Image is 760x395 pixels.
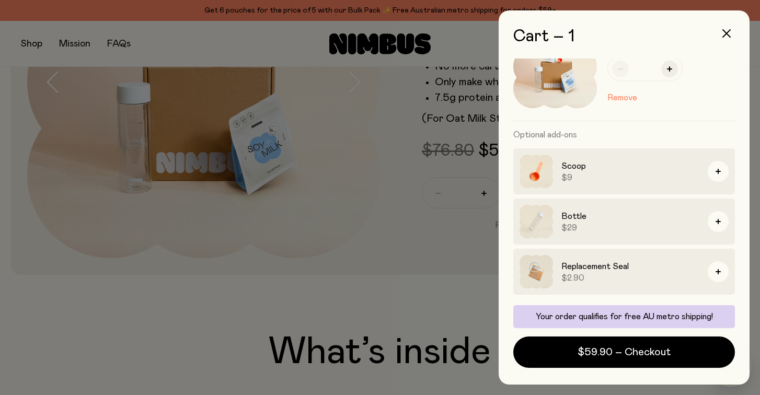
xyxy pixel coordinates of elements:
[561,273,699,283] span: $2.90
[561,260,699,273] h3: Replacement Seal
[520,311,729,322] p: Your order qualifies for free AU metro shipping!
[513,121,735,148] h3: Optional add-ons
[561,210,699,223] h3: Bottle
[607,91,637,104] button: Remove
[561,160,699,172] h3: Scoop
[578,345,671,359] span: $59.90 – Checkout
[561,223,699,233] span: $29
[513,336,735,368] button: $59.90 – Checkout
[513,27,735,46] h2: Cart – 1
[561,172,699,183] span: $9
